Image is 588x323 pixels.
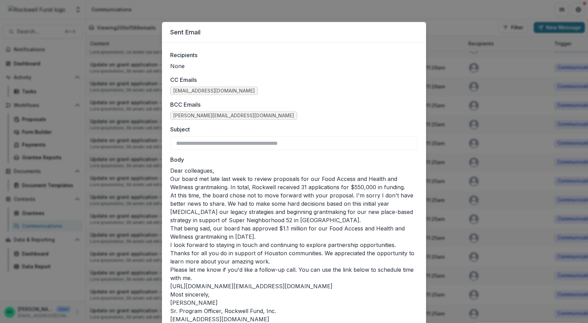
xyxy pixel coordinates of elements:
p: I look forward to staying in touch and continuing to explore partnership opportunities. [170,241,418,249]
p: Please let me know if you'd like a follow-up call. You can use the link below to schedule time wi... [170,266,418,282]
p: Dear colleagues, [170,166,418,175]
label: CC Emails [170,76,414,84]
label: Recipients [170,51,414,59]
p: Our board met late last week to review proposals for our Food Access and Health and Wellness gran... [170,175,418,191]
p: That being said, our board has approved $1.1 million for our Food Access and Health and Wellness ... [170,224,418,241]
p: [PERSON_NAME] [170,299,418,307]
a: [EMAIL_ADDRESS][DOMAIN_NAME] [170,316,269,323]
p: At this time, the board chose not to move forward with your proposal. I'm sorry I don't have bett... [170,191,418,224]
header: Sent Email [162,22,426,43]
label: Subject [170,125,414,133]
ul: None [170,62,418,70]
span: [PERSON_NAME][EMAIL_ADDRESS][DOMAIN_NAME] [173,113,294,119]
span: [EMAIL_ADDRESS][DOMAIN_NAME] [173,88,255,94]
p: Thanks for all you do in support of Houston communities. We appreciated the opportunity to learn ... [170,249,418,266]
p: Most sincerely, [170,290,418,299]
a: [URL][DOMAIN_NAME][EMAIL_ADDRESS][DOMAIN_NAME] [170,283,333,290]
label: BCC Emails [170,100,414,109]
label: Body [170,155,414,164]
p: Sr. Program Officer, Rockwell Fund, Inc. [170,307,418,315]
